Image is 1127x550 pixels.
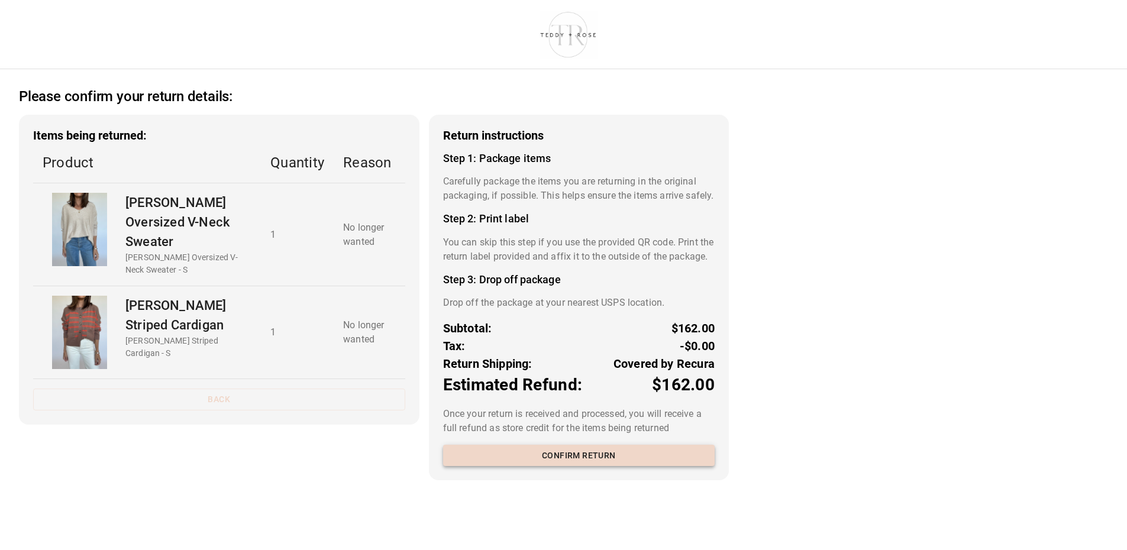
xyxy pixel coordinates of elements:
p: Quantity [270,152,324,173]
p: 1 [270,325,324,339]
p: Tax: [443,337,466,355]
img: shop-teddyrose.myshopify.com-d93983e8-e25b-478f-b32e-9430bef33fdd [535,9,602,60]
p: Estimated Refund: [443,373,582,397]
p: No longer wanted [343,221,396,249]
button: Confirm return [443,445,715,467]
p: [PERSON_NAME] Striped Cardigan [125,296,251,335]
p: You can skip this step if you use the provided QR code. Print the return label provided and affix... [443,235,715,264]
p: Carefully package the items you are returning in the original packaging, if possible. This helps ... [443,174,715,203]
p: Once your return is received and processed, you will receive a full refund as store credit for th... [443,407,715,435]
p: [PERSON_NAME] Striped Cardigan - S [125,335,251,360]
h2: Please confirm your return details: [19,88,232,105]
p: [PERSON_NAME] Oversized V-Neck Sweater - S [125,251,251,276]
p: $162.00 [671,319,715,337]
p: Reason [343,152,396,173]
p: -$0.00 [680,337,715,355]
h4: Step 1: Package items [443,152,715,165]
p: Return Shipping: [443,355,532,373]
h4: Step 3: Drop off package [443,273,715,286]
p: Subtotal: [443,319,492,337]
p: Product [43,152,251,173]
p: [PERSON_NAME] Oversized V-Neck Sweater [125,193,251,251]
button: Back [33,389,405,410]
p: Drop off the package at your nearest USPS location. [443,296,715,310]
h3: Return instructions [443,129,715,143]
p: 1 [270,228,324,242]
h4: Step 2: Print label [443,212,715,225]
p: No longer wanted [343,318,396,347]
h3: Items being returned: [33,129,405,143]
p: Covered by Recura [613,355,715,373]
p: $162.00 [652,373,715,397]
